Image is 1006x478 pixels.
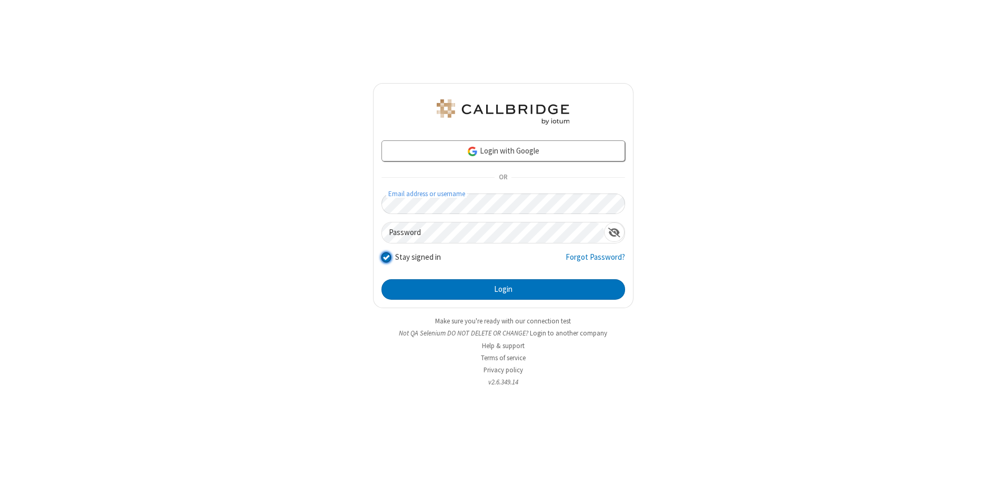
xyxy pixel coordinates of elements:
input: Password [382,222,604,243]
a: Make sure you're ready with our connection test [435,317,571,326]
img: QA Selenium DO NOT DELETE OR CHANGE [435,99,571,125]
a: Privacy policy [484,365,523,374]
a: Terms of service [481,353,526,362]
label: Stay signed in [395,251,441,263]
button: Login [381,279,625,300]
button: Login to another company [530,328,607,338]
li: v2.6.349.14 [373,377,633,387]
input: Email address or username [381,194,625,214]
span: OR [495,170,511,185]
div: Show password [604,222,625,242]
a: Login with Google [381,140,625,161]
img: google-icon.png [467,146,478,157]
li: Not QA Selenium DO NOT DELETE OR CHANGE? [373,328,633,338]
a: Help & support [482,341,525,350]
a: Forgot Password? [566,251,625,271]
